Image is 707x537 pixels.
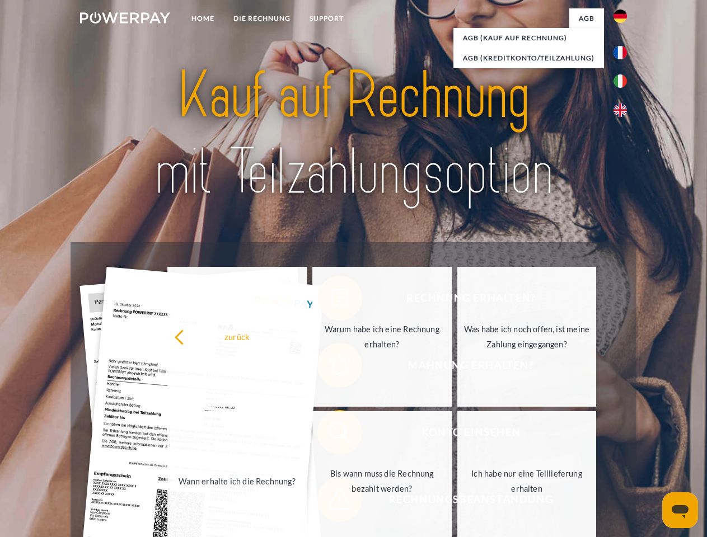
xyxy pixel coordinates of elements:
div: zurück [174,329,300,344]
div: Ich habe nur eine Teillieferung erhalten [464,466,590,496]
img: de [614,10,627,23]
a: AGB (Kauf auf Rechnung) [453,28,604,48]
div: Warum habe ich eine Rechnung erhalten? [319,322,445,352]
a: DIE RECHNUNG [224,8,300,29]
img: logo-powerpay-white.svg [80,12,170,23]
a: agb [569,8,604,29]
div: Bis wann muss die Rechnung bezahlt werden? [319,466,445,496]
img: fr [614,46,627,59]
a: AGB (Kreditkonto/Teilzahlung) [453,48,604,68]
iframe: Schaltfläche zum Öffnen des Messaging-Fensters [662,492,698,528]
a: Was habe ich noch offen, ist meine Zahlung eingegangen? [457,267,597,407]
img: it [614,74,627,88]
img: title-powerpay_de.svg [107,54,600,214]
a: Home [182,8,224,29]
div: Wann erhalte ich die Rechnung? [174,473,300,488]
a: SUPPORT [300,8,353,29]
div: Was habe ich noch offen, ist meine Zahlung eingegangen? [464,322,590,352]
img: en [614,103,627,117]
